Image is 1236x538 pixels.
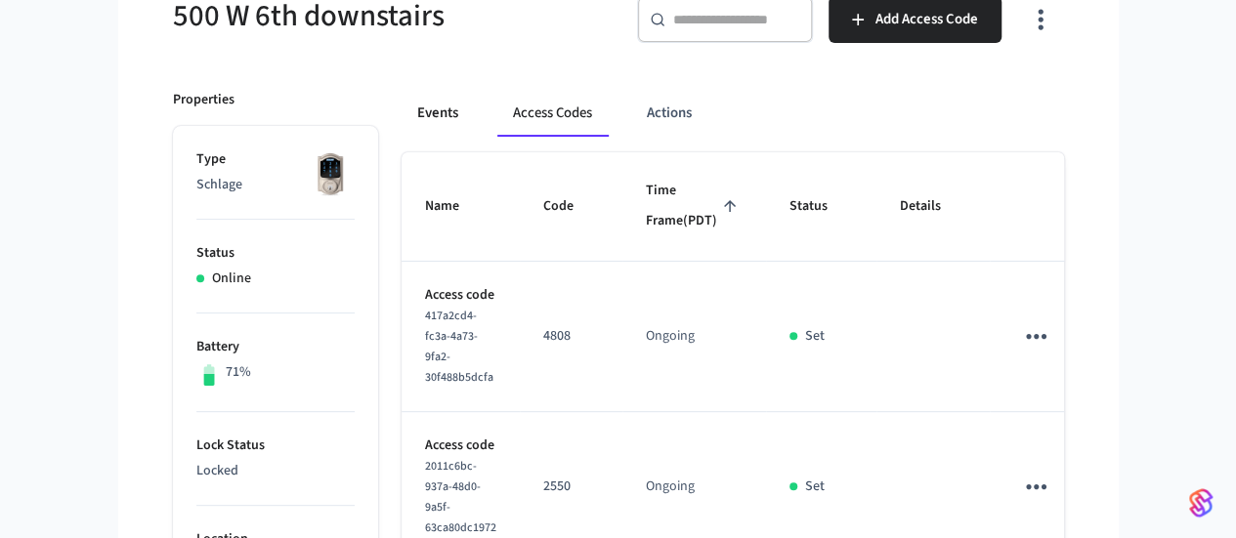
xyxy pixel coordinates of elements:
[196,337,355,357] p: Battery
[196,149,355,170] p: Type
[196,435,355,456] p: Lock Status
[425,435,496,456] p: Access code
[543,191,599,222] span: Code
[425,191,485,222] span: Name
[543,476,599,497] p: 2550
[306,149,355,198] img: Schlage Sense Smart Deadbolt with Camelot Trim, Front
[789,191,853,222] span: Status
[425,308,493,386] span: 417a2cd4-fc3a-4a73-9fa2-30f488b5dcfa
[425,285,496,306] p: Access code
[173,90,234,110] p: Properties
[631,90,707,137] button: Actions
[196,243,355,264] p: Status
[622,262,766,412] td: Ongoing
[212,269,251,289] p: Online
[425,458,496,536] span: 2011c6bc-937a-48d0-9a5f-63ca80dc1972
[875,7,978,32] span: Add Access Code
[497,90,608,137] button: Access Codes
[1189,487,1213,518] img: SeamLogoGradient.69752ec5.svg
[805,326,825,347] p: Set
[543,326,599,347] p: 4808
[196,461,355,481] p: Locked
[805,476,825,497] p: Set
[196,175,355,195] p: Schlage
[402,90,474,137] button: Events
[900,191,966,222] span: Details
[646,176,743,237] span: Time Frame(PDT)
[402,90,1064,137] div: ant example
[226,362,251,383] p: 71%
